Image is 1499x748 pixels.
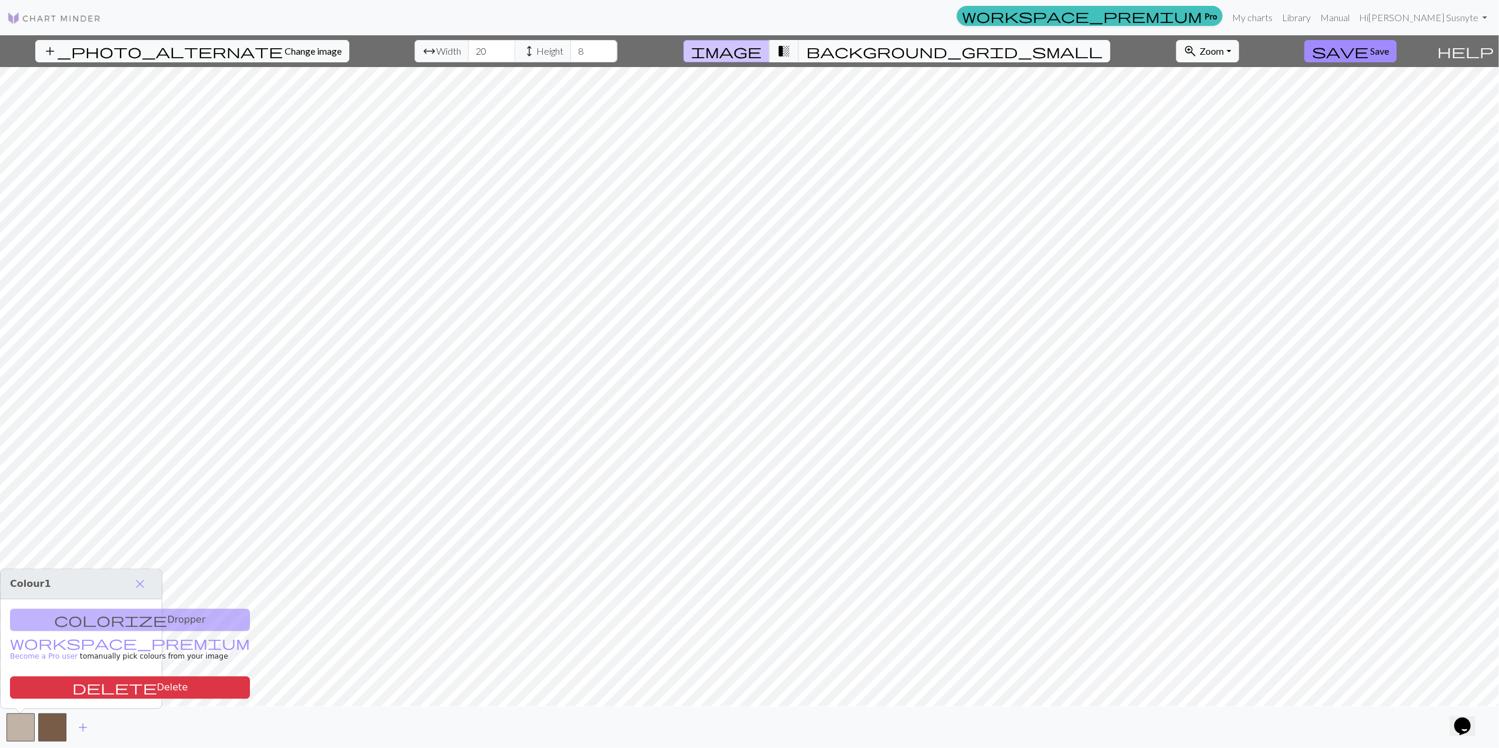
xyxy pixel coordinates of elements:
span: save [1312,43,1368,59]
span: delete [72,679,157,696]
span: background_grid_small [806,43,1103,59]
span: Height [536,44,563,58]
a: Hi[PERSON_NAME] Susnyte [1354,6,1492,29]
span: Save [1370,45,1389,56]
span: close [133,576,147,592]
iframe: chat widget [1450,701,1487,736]
button: Zoom [1176,40,1239,62]
span: Colour 1 [10,579,51,590]
img: Logo [7,11,101,25]
span: Zoom [1200,45,1224,56]
button: Save [1304,40,1397,62]
button: Delete color [10,676,250,699]
button: Add color [68,716,98,739]
a: My charts [1227,6,1277,29]
a: Library [1277,6,1316,29]
span: zoom_in [1184,43,1198,59]
span: image [691,43,762,59]
button: Help [1432,35,1499,67]
a: Pro [957,6,1223,26]
span: transition_fade [777,43,791,59]
a: Manual [1316,6,1354,29]
small: to manually pick colours from your image [10,640,250,660]
span: workspace_premium [962,8,1202,24]
span: Change image [285,45,342,56]
span: arrow_range [422,43,436,59]
button: Change image [35,40,349,62]
span: add [76,719,90,736]
span: workspace_premium [10,635,250,651]
span: add_photo_alternate [43,43,283,59]
span: help [1437,43,1494,59]
a: Become a Pro user [10,640,250,660]
span: Width [436,44,461,58]
button: Close [128,574,152,594]
span: height [522,43,536,59]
